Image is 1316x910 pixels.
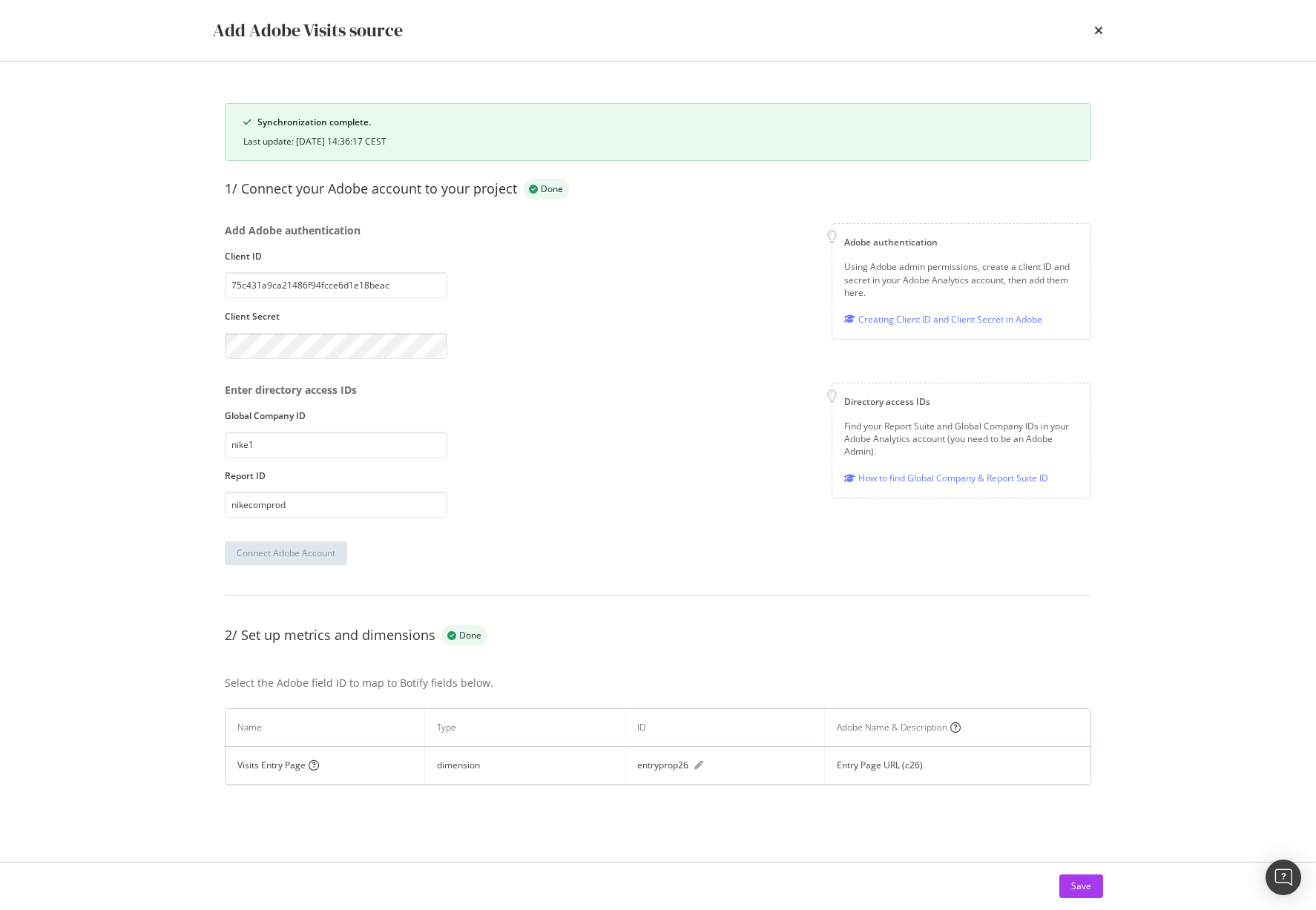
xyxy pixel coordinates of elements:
[225,626,435,645] div: 2/ Set up metrics and dimensions
[844,311,1042,327] a: Creating Client ID and Client Secret in Adobe
[309,760,319,771] i: circle-question
[459,631,481,640] span: Done
[625,709,825,747] th: ID
[1059,874,1103,898] button: Save
[225,310,447,323] label: Client Secret
[844,395,1079,408] div: Directory access IDs
[425,709,625,747] th: Type
[225,383,447,398] div: Enter directory access IDs
[541,185,563,194] span: Done
[950,722,961,733] i: circle-question
[837,759,923,772] div: Entry Page URL (c26)
[257,116,1073,129] div: Synchronization complete.
[441,625,487,646] div: success label
[694,761,703,770] div: pen
[225,103,1091,161] div: success banner
[213,18,403,43] div: Add Adobe Visits source
[225,223,447,238] div: Add Adobe authentication
[523,179,569,200] div: success label
[425,747,625,785] td: dimension
[225,676,1091,690] div: Select the Adobe field ID to map to Botify fields below.
[225,250,447,263] label: Client ID
[837,721,1079,734] div: Adobe Name & Description
[1071,880,1091,892] div: Save
[226,709,425,747] th: Name
[225,469,447,482] label: Report ID
[844,470,1048,486] a: How to find Global Company & Report Suite ID
[237,547,335,559] div: Connect Adobe Account
[225,179,517,199] div: 1/ Connect your Adobe account to your project
[844,260,1079,298] div: Using Adobe admin permissions, create a client ID and secret in your Adobe Analytics account, the...
[637,759,688,772] div: entryprop26
[844,236,1079,248] div: Adobe authentication
[237,759,306,772] div: Visits Entry Page
[243,135,1073,148] div: Last update: [DATE] 14:36:17 CEST
[1266,860,1301,895] div: Open Intercom Messenger
[225,409,447,422] label: Global Company ID
[844,420,1079,458] div: Find your Report Suite and Global Company IDs in your Adobe Analytics account (you need to be an ...
[225,541,347,565] button: Connect Adobe Account
[1094,18,1103,43] div: times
